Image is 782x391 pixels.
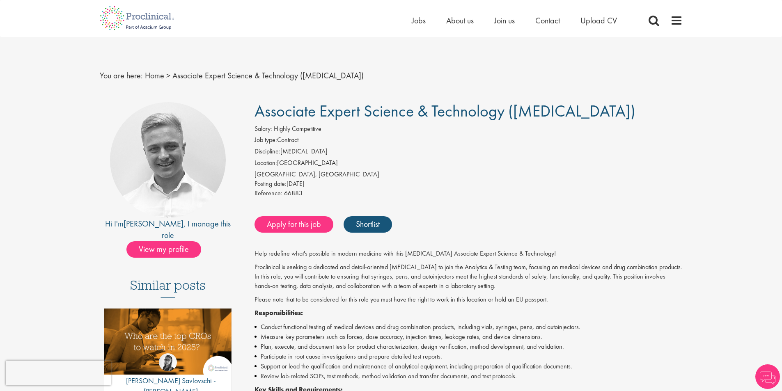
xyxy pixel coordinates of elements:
[104,309,232,375] img: Top 10 CROs 2025 | Proclinical
[255,361,683,371] li: Support or lead the qualification and maintenance of analytical equipment, including preparation ...
[255,179,683,189] div: [DATE]
[535,15,560,26] a: Contact
[126,241,201,258] span: View my profile
[126,243,209,254] a: View my profile
[6,361,111,385] iframe: reCAPTCHA
[412,15,426,26] a: Jobs
[255,170,683,179] div: [GEOGRAPHIC_DATA], [GEOGRAPHIC_DATA]
[104,309,232,381] a: Link to a post
[255,189,282,198] label: Reference:
[274,124,321,133] span: Highly Competitive
[494,15,515,26] a: Join us
[255,135,683,147] li: Contract
[255,147,280,156] label: Discipline:
[255,332,683,342] li: Measure key parameters such as forces, dose accuracy, injection times, leakage rates, and device ...
[580,15,617,26] a: Upload CV
[124,218,183,229] a: [PERSON_NAME]
[255,263,683,291] p: Proclinical is seeking a dedicated and detail-oriented [MEDICAL_DATA] to join the Analytics & Tes...
[255,158,683,170] li: [GEOGRAPHIC_DATA]
[172,70,364,81] span: Associate Expert Science & Technology ([MEDICAL_DATA])
[755,364,780,389] img: Chatbot
[255,352,683,361] li: Participate in root cause investigations and prepare detailed test reports.
[255,147,683,158] li: [MEDICAL_DATA]
[110,102,226,218] img: imeage of recruiter Joshua Bye
[255,135,277,145] label: Job type:
[255,309,303,317] strong: Responsibilities:
[159,353,177,371] img: Theodora Savlovschi - Wicks
[100,70,143,81] span: You are here:
[255,322,683,332] li: Conduct functional testing of medical devices and drug combination products, including vials, syr...
[145,70,164,81] a: breadcrumb link
[166,70,170,81] span: >
[255,158,277,168] label: Location:
[255,216,333,233] a: Apply for this job
[255,249,683,258] p: Help redefine what's possible in modern medicine with this [MEDICAL_DATA] Associate Expert Scienc...
[344,216,392,233] a: Shortlist
[284,189,303,197] span: 66883
[255,101,635,121] span: Associate Expert Science & Technology ([MEDICAL_DATA])
[100,218,236,241] div: Hi I'm , I manage this role
[130,278,206,298] h3: Similar posts
[446,15,474,26] a: About us
[255,371,683,381] li: Review lab-related SOPs, test methods, method validation and transfer documents, and test protocols.
[255,295,683,304] p: Please note that to be considered for this role you must have the right to work in this location ...
[255,179,287,188] span: Posting date:
[255,342,683,352] li: Plan, execute, and document tests for product characterization, design verification, method devel...
[255,124,272,134] label: Salary:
